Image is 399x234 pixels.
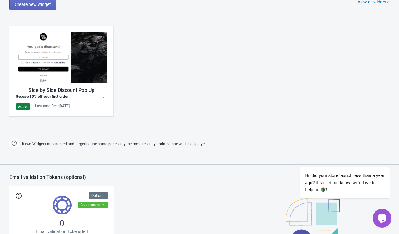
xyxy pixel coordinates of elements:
div: Active [16,103,30,110]
div: Side by Side Discount Pop Up [16,86,107,94]
span: Create new widget [15,2,51,7]
div: Recommended [78,202,108,208]
img: help.png [9,138,19,148]
img: regular_popup.jpg [16,32,107,83]
iframe: chat widget [280,131,393,206]
img: dropdown.png [101,94,107,100]
span: 0 [60,218,64,228]
iframe: chat widget [373,209,393,228]
span: If two Widgets are enabled and targeting the same page, only the most recently updated one will b... [22,139,208,149]
div: Last modified: [DATE] [35,103,70,109]
img: tokens.svg [53,196,72,214]
div: Optional [89,192,108,199]
div: Receive 10% off your first order [16,94,68,100]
